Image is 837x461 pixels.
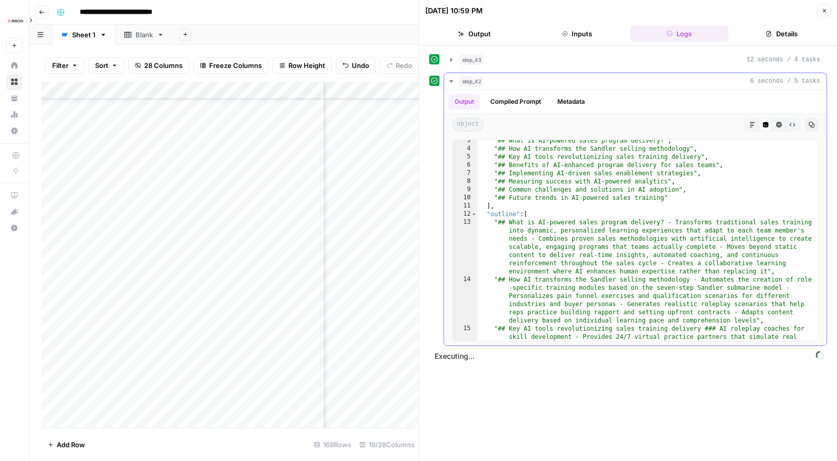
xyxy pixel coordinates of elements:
button: Metadata [551,94,591,109]
a: Your Data [6,90,22,106]
a: Sheet 1 [52,25,116,45]
a: Home [6,57,22,74]
button: Compiled Prompt [484,94,547,109]
span: Freeze Columns [209,60,262,71]
span: Toggle code folding, rows 12 through 21 [471,210,477,218]
div: 3 [453,136,478,145]
button: Details [733,26,831,42]
a: AirOps Academy [6,187,22,203]
div: 8 [453,177,478,186]
span: step_42 [460,76,484,86]
span: step_43 [460,55,484,65]
button: Output [448,94,480,109]
span: Add Row [57,440,85,450]
button: Output [425,26,524,42]
span: Sort [95,60,108,71]
img: Disco Logo [6,12,25,30]
span: object [453,118,484,131]
div: 169 Rows [310,436,355,453]
div: 9 [453,186,478,194]
div: 4 [453,145,478,153]
a: Settings [6,123,22,139]
div: 5 [453,153,478,161]
div: Sheet 1 [72,30,96,40]
button: Help + Support [6,220,22,236]
a: Blank [116,25,173,45]
span: 6 seconds / 5 tasks [750,77,820,86]
span: Undo [352,60,369,71]
span: Executing... [432,348,827,364]
button: Row Height [273,57,332,74]
div: 10 [453,194,478,202]
button: Undo [336,57,376,74]
div: 12 [453,210,478,218]
div: What's new? [7,204,22,219]
span: Filter [52,60,69,71]
span: 28 Columns [144,60,183,71]
div: 19/28 Columns [355,436,419,453]
button: Add Row [41,436,91,453]
button: 6 seconds / 5 tasks [444,73,827,89]
div: [DATE] 10:59 PM [425,6,483,16]
button: Filter [46,57,84,74]
button: 28 Columns [128,57,189,74]
span: Redo [396,60,412,71]
button: Freeze Columns [193,57,268,74]
span: Row Height [288,60,325,71]
button: Logs [630,26,728,42]
a: Browse [6,74,22,90]
div: 11 [453,202,478,210]
div: 6 [453,161,478,169]
button: Redo [380,57,419,74]
a: Usage [6,106,22,123]
span: 12 seconds / 4 tasks [746,55,820,64]
div: 7 [453,169,478,177]
button: 12 seconds / 4 tasks [444,52,827,68]
div: 14 [453,275,478,325]
button: What's new? [6,203,22,220]
div: 6 seconds / 5 tasks [444,90,827,345]
button: Sort [88,57,124,74]
button: Workspace: Disco [6,8,22,34]
div: Blank [135,30,153,40]
div: 13 [453,218,478,275]
button: Inputs [528,26,626,42]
